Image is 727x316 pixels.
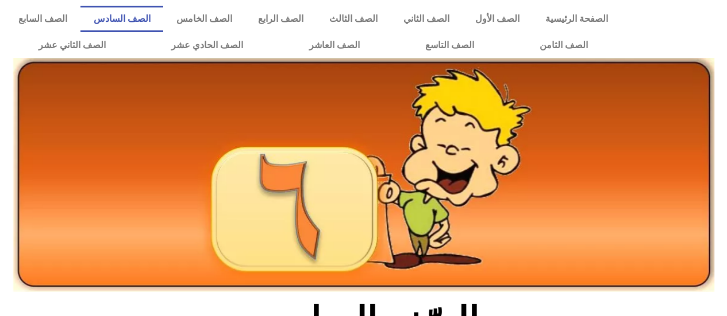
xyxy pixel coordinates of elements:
a: الصف الثاني [390,6,462,32]
a: الصف الرابع [245,6,316,32]
a: الصف السابع [6,6,80,32]
a: الصف الثامن [507,32,621,58]
a: الصف الأول [462,6,532,32]
a: الصف الحادي عشر [139,32,276,58]
a: الصف الخامس [163,6,245,32]
a: الصف الثالث [316,6,390,32]
a: الصف الثاني عشر [6,32,139,58]
a: الصفحة الرئيسية [532,6,621,32]
a: الصف السادس [80,6,163,32]
a: الصف العاشر [276,32,393,58]
a: الصف التاسع [393,32,507,58]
